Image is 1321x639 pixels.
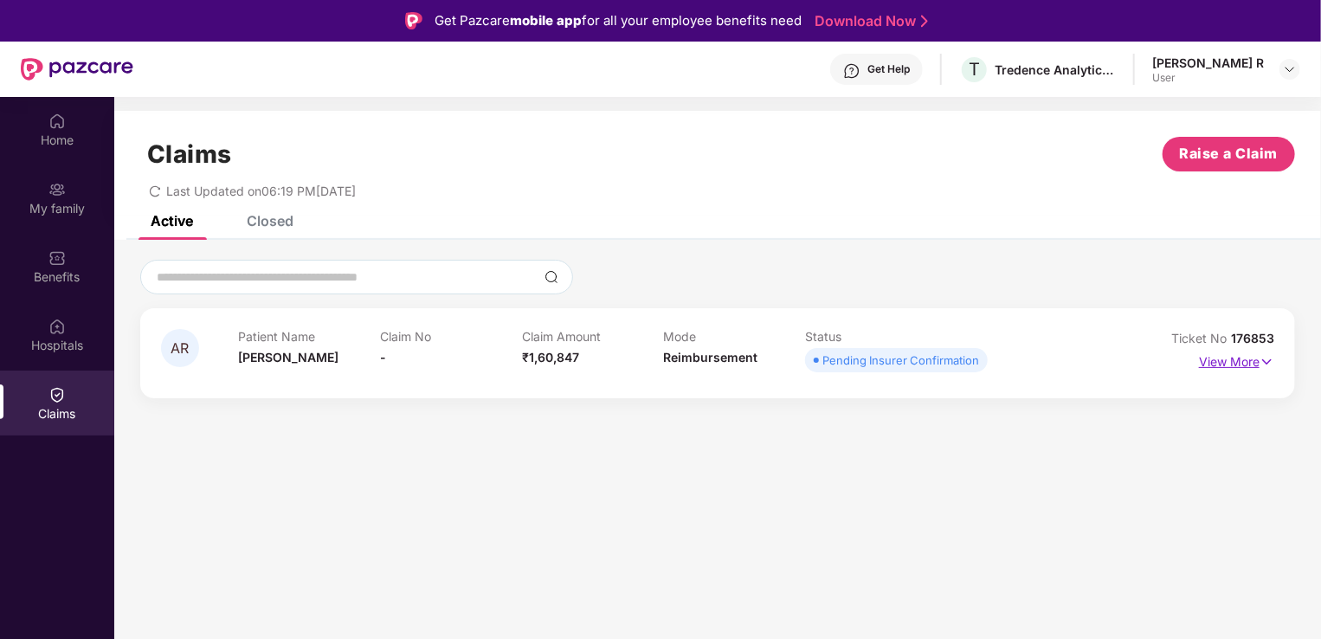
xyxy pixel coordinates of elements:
p: Mode [663,329,805,344]
div: Pending Insurer Confirmation [822,352,979,369]
h1: Claims [147,139,232,169]
div: [PERSON_NAME] R [1152,55,1264,71]
span: 176853 [1231,331,1274,345]
strong: mobile app [510,12,582,29]
div: Get Pazcare for all your employee benefits need [435,10,802,31]
img: svg+xml;base64,PHN2ZyBpZD0iRHJvcGRvd24tMzJ4MzIiIHhtbG5zPSJodHRwOi8vd3d3LnczLm9yZy8yMDAwL3N2ZyIgd2... [1283,62,1297,76]
button: Raise a Claim [1163,137,1295,171]
img: svg+xml;base64,PHN2ZyB3aWR0aD0iMjAiIGhlaWdodD0iMjAiIHZpZXdCb3g9IjAgMCAyMCAyMCIgZmlsbD0ibm9uZSIgeG... [48,181,66,198]
span: - [380,350,386,365]
img: svg+xml;base64,PHN2ZyBpZD0iSG9tZSIgeG1sbnM9Imh0dHA6Ly93d3cudzMub3JnLzIwMDAvc3ZnIiB3aWR0aD0iMjAiIG... [48,113,66,130]
img: Stroke [921,12,928,30]
p: Claim No [380,329,522,344]
p: Patient Name [238,329,380,344]
p: View More [1199,348,1274,371]
span: Reimbursement [663,350,757,365]
img: New Pazcare Logo [21,58,133,81]
div: Tredence Analytics Solutions Private Limited [995,61,1116,78]
img: svg+xml;base64,PHN2ZyBpZD0iSG9zcGl0YWxzIiB4bWxucz0iaHR0cDovL3d3dy53My5vcmcvMjAwMC9zdmciIHdpZHRoPS... [48,318,66,335]
img: Logo [405,12,422,29]
img: svg+xml;base64,PHN2ZyB4bWxucz0iaHR0cDovL3d3dy53My5vcmcvMjAwMC9zdmciIHdpZHRoPSIxNyIgaGVpZ2h0PSIxNy... [1260,352,1274,371]
a: Download Now [815,12,923,30]
span: [PERSON_NAME] [238,350,338,365]
span: redo [149,184,161,198]
img: svg+xml;base64,PHN2ZyBpZD0iU2VhcmNoLTMyeDMyIiB4bWxucz0iaHR0cDovL3d3dy53My5vcmcvMjAwMC9zdmciIHdpZH... [545,270,558,284]
img: svg+xml;base64,PHN2ZyBpZD0iSGVscC0zMngzMiIgeG1sbnM9Imh0dHA6Ly93d3cudzMub3JnLzIwMDAvc3ZnIiB3aWR0aD... [843,62,860,80]
div: Closed [247,212,293,229]
span: Ticket No [1171,331,1231,345]
div: User [1152,71,1264,85]
span: Raise a Claim [1180,143,1279,165]
span: Last Updated on 06:19 PM[DATE] [166,184,356,198]
img: svg+xml;base64,PHN2ZyBpZD0iQ2xhaW0iIHhtbG5zPSJodHRwOi8vd3d3LnczLm9yZy8yMDAwL3N2ZyIgd2lkdGg9IjIwIi... [48,386,66,403]
p: Claim Amount [522,329,664,344]
span: ₹1,60,847 [522,350,579,365]
div: Active [151,212,193,229]
p: Status [805,329,947,344]
img: svg+xml;base64,PHN2ZyBpZD0iQmVuZWZpdHMiIHhtbG5zPSJodHRwOi8vd3d3LnczLm9yZy8yMDAwL3N2ZyIgd2lkdGg9Ij... [48,249,66,267]
div: Get Help [867,62,910,76]
span: AR [171,341,190,356]
span: T [969,59,980,80]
